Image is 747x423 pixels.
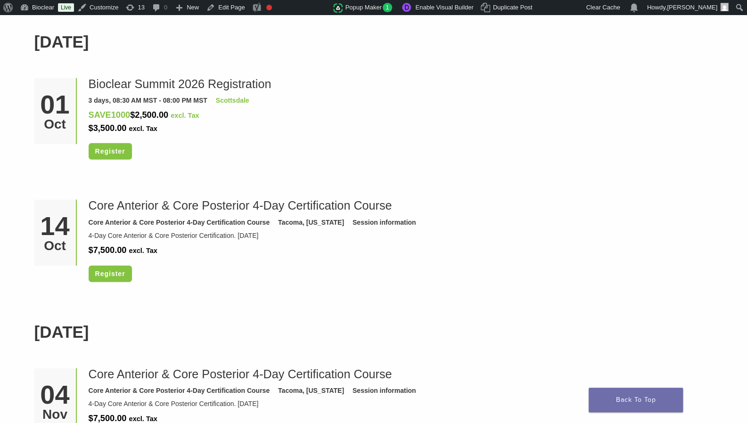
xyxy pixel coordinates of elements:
[38,118,73,131] div: Oct
[278,218,344,228] div: Tacoma, [US_STATE]
[89,399,706,409] div: 4-Day Core Anterior & Core Posterior Certification. [DATE]
[38,382,73,408] div: 04
[89,245,127,255] span: $7,500.00
[89,414,127,423] span: $7,500.00
[89,386,270,396] div: Core Anterior & Core Posterior 4-Day Certification Course
[89,266,132,282] a: Register
[589,388,683,412] a: Back To Top
[89,199,392,212] a: Core Anterior & Core Posterior 4-Day Certification Course
[89,367,392,381] a: Core Anterior & Core Posterior 4-Day Certification Course
[89,143,132,160] a: Register
[129,247,157,254] span: excl. Tax
[129,125,157,132] span: excl. Tax
[89,77,271,90] a: Bioclear Summit 2026 Registration
[383,3,393,12] span: 1
[38,213,73,239] div: 14
[130,110,168,120] span: $2,500.00
[89,123,127,133] span: $3,500.00
[667,4,717,11] span: [PERSON_NAME]
[280,2,333,14] img: Views over 48 hours. Click for more Jetpack Stats.
[38,91,73,118] div: 01
[34,320,713,345] h2: [DATE]
[216,97,249,104] a: Scottsdale
[89,218,270,228] div: Core Anterior & Core Posterior 4-Day Certification Course
[58,3,74,12] a: Live
[89,231,706,241] div: 4-Day Core Anterior & Core Posterior Certification. [DATE]
[129,415,157,423] span: excl. Tax
[171,112,199,119] span: excl. Tax
[353,218,416,228] div: Session information
[353,386,416,396] div: Session information
[89,96,207,106] div: 3 days, 08:30 AM MST - 08:00 PM MST
[38,408,73,421] div: Nov
[266,5,272,10] div: Focus keyphrase not set
[34,30,713,55] h2: [DATE]
[38,239,73,252] div: Oct
[278,386,344,396] div: Tacoma, [US_STATE]
[89,110,199,120] span: SAVE1000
